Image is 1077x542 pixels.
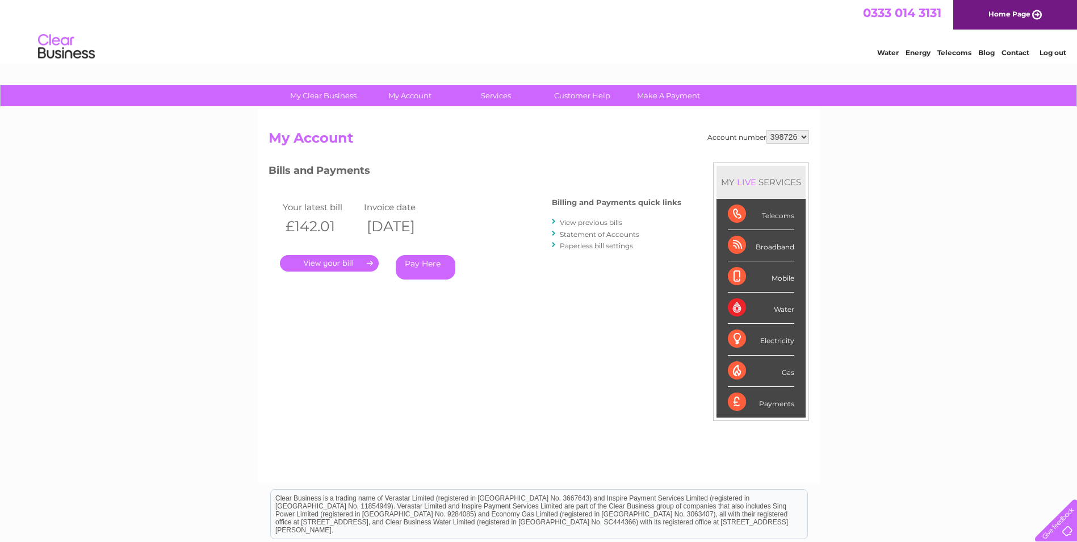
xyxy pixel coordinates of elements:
[552,198,681,207] h4: Billing and Payments quick links
[978,48,995,57] a: Blog
[863,6,941,20] a: 0333 014 3131
[276,85,370,106] a: My Clear Business
[280,215,362,238] th: £142.01
[280,255,379,272] a: .
[37,30,95,64] img: logo.png
[728,261,794,293] div: Mobile
[937,48,971,57] a: Telecoms
[735,177,758,187] div: LIVE
[728,324,794,355] div: Electricity
[449,85,543,106] a: Services
[269,162,681,182] h3: Bills and Payments
[728,387,794,418] div: Payments
[560,230,639,239] a: Statement of Accounts
[280,199,362,215] td: Your latest bill
[269,130,809,152] h2: My Account
[728,230,794,261] div: Broadband
[1001,48,1029,57] a: Contact
[622,85,715,106] a: Make A Payment
[906,48,931,57] a: Energy
[1040,48,1066,57] a: Log out
[396,255,455,280] a: Pay Here
[877,48,899,57] a: Water
[728,356,794,387] div: Gas
[560,241,633,250] a: Paperless bill settings
[707,130,809,144] div: Account number
[728,199,794,230] div: Telecoms
[361,215,443,238] th: [DATE]
[361,199,443,215] td: Invoice date
[716,166,806,198] div: MY SERVICES
[560,218,622,227] a: View previous bills
[535,85,629,106] a: Customer Help
[363,85,456,106] a: My Account
[271,6,807,55] div: Clear Business is a trading name of Verastar Limited (registered in [GEOGRAPHIC_DATA] No. 3667643...
[728,293,794,324] div: Water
